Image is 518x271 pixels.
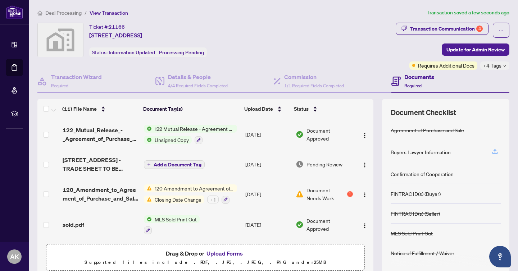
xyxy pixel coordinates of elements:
div: Agreement of Purchase and Sale [391,126,464,134]
div: Notice of Fulfillment / Waiver [391,249,454,257]
img: Logo [362,223,368,229]
h4: Details & People [168,73,228,81]
span: Drag & Drop orUpload FormsSupported files include .PDF, .JPG, .JPEG, .PNG under25MB [46,244,364,271]
div: 1 [347,191,353,197]
span: Drag & Drop or [166,249,245,258]
button: Upload Forms [204,249,245,258]
div: Ticket #: [89,23,125,31]
img: logo [6,5,23,19]
td: [DATE] [242,119,293,150]
span: MLS Sold Print Out [152,215,200,223]
img: svg%3e [38,23,83,57]
span: View Transaction [90,10,128,16]
button: Logo [359,188,371,200]
th: (11) File Name [59,99,140,119]
button: Add a Document Tag [144,160,205,169]
span: Deal Processing [45,10,82,16]
button: Status Icon122 Mutual Release - Agreement of Purchase and SaleStatus IconUnsigned Copy [144,125,237,144]
button: Update for Admin Review [442,43,509,56]
h4: Commission [284,73,344,81]
td: [DATE] [242,240,293,271]
div: Status: [89,47,207,57]
div: MLS Sold Print Out [391,229,433,237]
img: Document Status [296,160,304,168]
span: Required [404,83,422,88]
img: Logo [362,192,368,198]
button: Logo [359,219,371,230]
img: Status Icon [144,196,152,203]
span: (11) File Name [62,105,97,113]
div: Buyers Lawyer Information [391,148,451,156]
button: Status Icon120 Amendment to Agreement of Purchase and SaleStatus IconClosing Date Change+1 [144,184,237,204]
td: [DATE] [242,210,293,240]
span: AK [10,252,19,262]
span: 21166 [109,24,125,30]
th: Upload Date [241,99,291,119]
span: 4/4 Required Fields Completed [168,83,228,88]
td: [DATE] [242,179,293,210]
span: 120_Amendment_to_Agreement_of_Purchase_and_Sale_-_A_-_PropTx-[PERSON_NAME].pdf [63,185,138,203]
p: Supported files include .PDF, .JPG, .JPEG, .PNG under 25 MB [51,258,360,267]
span: Closing Date Change [152,196,204,203]
span: home [37,10,42,15]
span: Status [294,105,309,113]
th: Status [291,99,354,119]
span: Required [51,83,68,88]
span: 122 Mutual Release - Agreement of Purchase and Sale [152,125,237,133]
span: Requires Additional Docs [418,61,474,69]
span: Unsigned Copy [152,136,192,144]
span: down [503,64,506,68]
span: Document Checklist [391,107,456,118]
div: Transaction Communication [410,23,483,35]
span: +4 Tags [483,61,501,70]
div: FINTRAC ID(s) (Seller) [391,210,440,217]
span: sold.pdf [63,220,84,229]
span: 120 Amendment to Agreement of Purchase and Sale [152,184,237,192]
img: Status Icon [144,136,152,144]
li: / [85,9,87,17]
img: Logo [362,133,368,138]
span: Upload Date [244,105,273,113]
button: Logo [359,129,371,140]
span: Add a Document Tag [154,162,201,167]
span: Update for Admin Review [446,44,505,55]
div: FINTRAC ID(s) (Buyer) [391,190,441,198]
span: Document Needs Work [306,186,346,202]
button: Status IconMLS Sold Print Out [144,215,200,235]
span: [STREET_ADDRESS] [89,31,142,40]
th: Document Tag(s) [140,99,241,119]
img: Document Status [296,190,304,198]
div: + 1 [207,196,219,203]
h4: Documents [404,73,434,81]
span: Pending Review [306,160,342,168]
span: 1/1 Required Fields Completed [284,83,344,88]
img: Status Icon [144,125,152,133]
img: Status Icon [144,215,152,223]
span: Document Approved [306,127,353,142]
span: Information Updated - Processing Pending [109,49,204,56]
img: Status Icon [144,184,152,192]
span: plus [147,162,151,166]
img: Logo [362,162,368,168]
button: Logo [359,159,371,170]
button: Open asap [489,246,511,267]
div: 4 [476,26,483,32]
article: Transaction saved a few seconds ago [427,9,509,17]
span: ellipsis [499,28,504,33]
span: 122_Mutual_Release_-_Agreement_of_Purchase_and_Sale_-_PropTx-[PERSON_NAME].pdf [63,126,138,143]
img: Document Status [296,130,304,138]
div: Confirmation of Cooperation [391,170,454,178]
span: Document Approved [306,217,353,233]
img: Document Status [296,221,304,229]
td: [DATE] [242,150,293,179]
h4: Transaction Wizard [51,73,102,81]
span: [STREET_ADDRESS] - TRADE SHEET TO BE REVIEWED.pdf [63,156,138,173]
button: Transaction Communication4 [396,23,489,35]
